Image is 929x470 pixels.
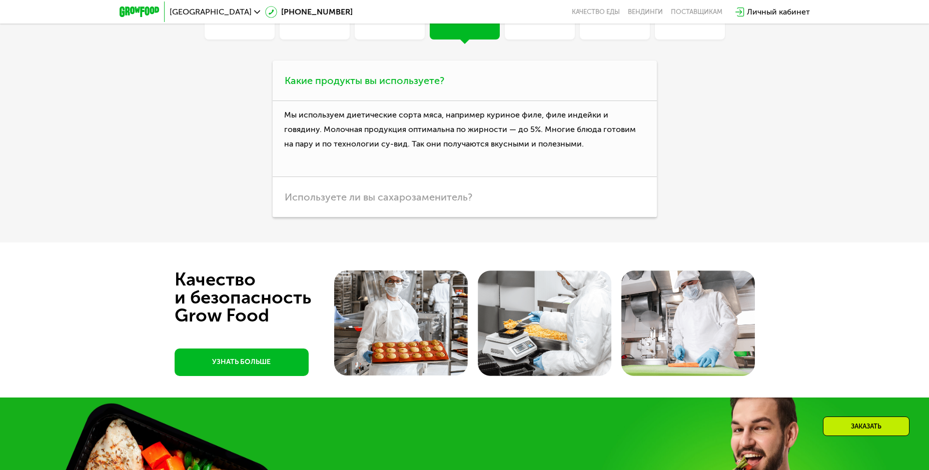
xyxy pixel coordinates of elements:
a: УЗНАТЬ БОЛЬШЕ [175,348,309,376]
a: [PHONE_NUMBER] [265,6,353,18]
a: Качество еды [572,8,620,16]
div: Заказать [823,416,909,436]
span: Используете ли вы сахарозаменитель? [285,191,472,203]
a: Вендинги [628,8,663,16]
p: Мы используем диетические сорта мяса, например куриное филе, филе индейки и говядину. Молочная пр... [273,101,657,176]
div: поставщикам [671,8,722,16]
span: [GEOGRAPHIC_DATA] [170,8,252,16]
div: Качество и безопасность Grow Food [175,270,348,324]
span: Какие продукты вы используете? [285,74,444,86]
div: Личный кабинет [747,6,810,18]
